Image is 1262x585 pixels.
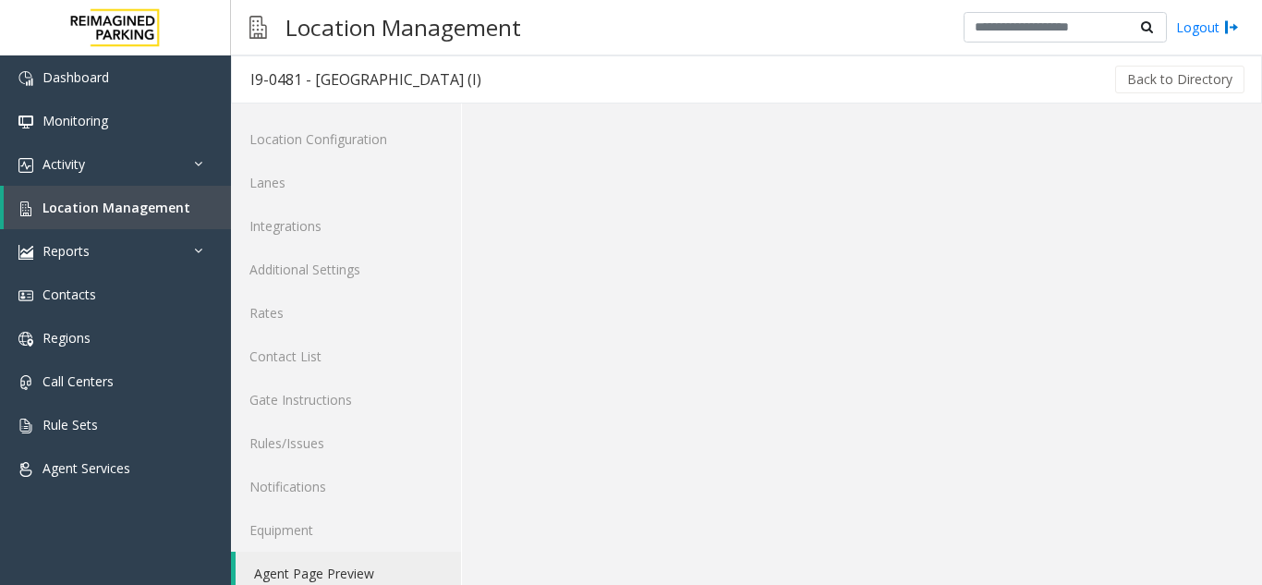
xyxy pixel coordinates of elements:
[42,372,114,390] span: Call Centers
[249,5,267,50] img: pageIcon
[18,332,33,347] img: 'icon'
[42,112,108,129] span: Monitoring
[42,199,190,216] span: Location Management
[18,419,33,433] img: 'icon'
[231,291,461,335] a: Rates
[1224,18,1239,37] img: logout
[18,245,33,260] img: 'icon'
[18,158,33,173] img: 'icon'
[231,117,461,161] a: Location Configuration
[1115,66,1244,93] button: Back to Directory
[42,242,90,260] span: Reports
[18,288,33,303] img: 'icon'
[42,459,130,477] span: Agent Services
[42,155,85,173] span: Activity
[1176,18,1239,37] a: Logout
[18,115,33,129] img: 'icon'
[42,68,109,86] span: Dashboard
[42,286,96,303] span: Contacts
[231,508,461,552] a: Equipment
[231,465,461,508] a: Notifications
[18,201,33,216] img: 'icon'
[42,416,98,433] span: Rule Sets
[18,462,33,477] img: 'icon'
[42,329,91,347] span: Regions
[18,71,33,86] img: 'icon'
[231,248,461,291] a: Additional Settings
[231,378,461,421] a: Gate Instructions
[250,67,481,91] div: I9-0481 - [GEOGRAPHIC_DATA] (I)
[4,186,231,229] a: Location Management
[231,204,461,248] a: Integrations
[231,421,461,465] a: Rules/Issues
[231,335,461,378] a: Contact List
[231,161,461,204] a: Lanes
[18,375,33,390] img: 'icon'
[276,5,530,50] h3: Location Management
